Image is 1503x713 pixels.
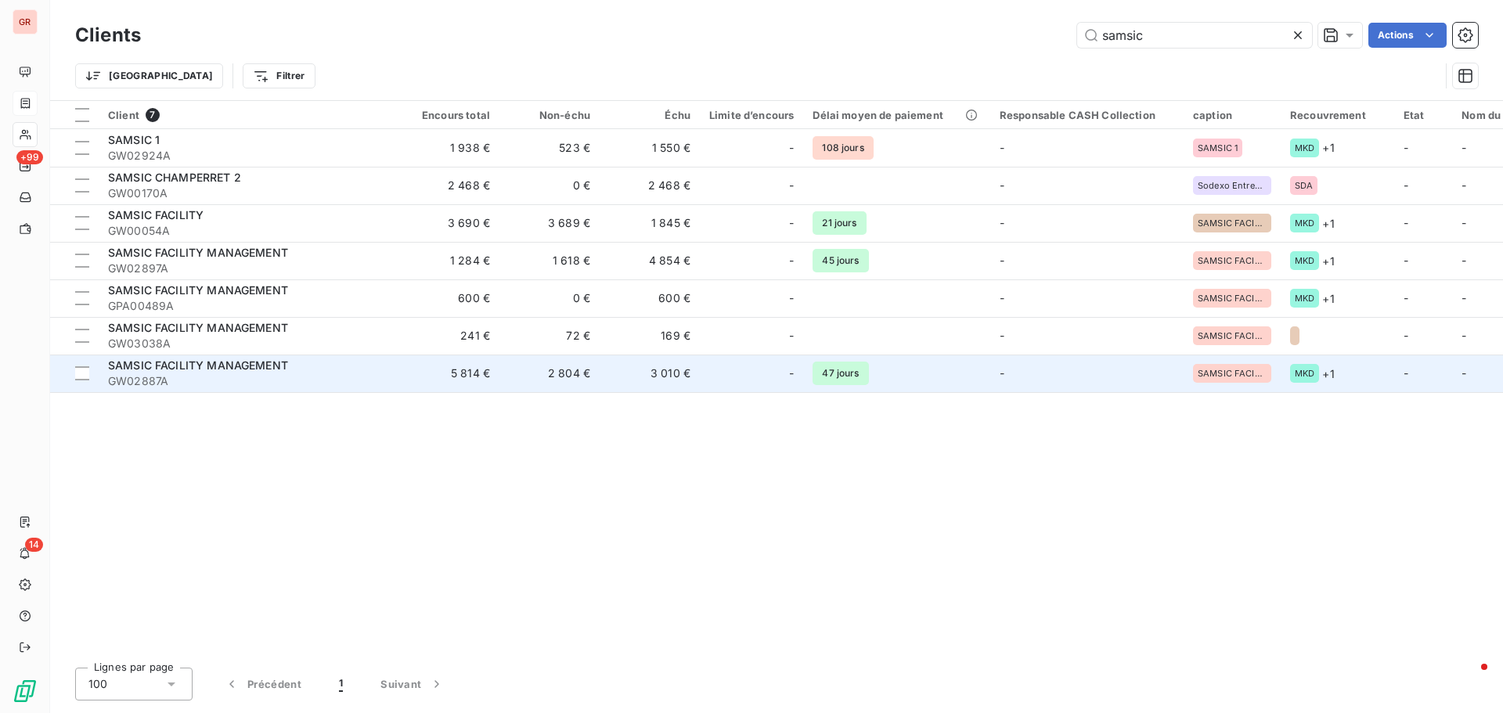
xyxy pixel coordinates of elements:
span: - [789,290,794,306]
span: - [1462,366,1466,380]
button: [GEOGRAPHIC_DATA] [75,63,223,88]
span: + 1 [1322,366,1334,382]
span: - [1404,329,1408,342]
span: GW02897A [108,261,390,276]
span: - [1404,291,1408,304]
div: Responsable CASH Collection [1000,109,1174,121]
td: 2 804 € [499,355,600,392]
span: - [1000,178,1004,192]
div: Non-échu [509,109,590,121]
span: MKD [1295,256,1314,265]
span: - [1462,141,1466,154]
span: 21 jours [813,211,866,235]
span: - [789,215,794,231]
span: + 1 [1322,139,1334,156]
span: - [789,253,794,268]
h3: Clients [75,21,141,49]
div: Limite d’encours [709,109,794,121]
span: - [789,328,794,344]
td: 1 550 € [600,129,700,167]
span: Client [108,109,139,121]
span: - [1404,141,1408,154]
span: SAMSIC FACILITY [108,208,204,221]
span: SAMSIC FACILITY MANAGEMENT [1198,256,1267,265]
span: - [1462,291,1466,304]
span: Sodexo Entreprises [1198,181,1267,190]
td: 600 € [600,279,700,317]
td: 4 854 € [600,242,700,279]
span: 7 [146,108,160,122]
span: + 1 [1322,215,1334,232]
td: 72 € [499,317,600,355]
span: - [1462,216,1466,229]
span: - [1404,178,1408,192]
span: GW02924A [108,148,390,164]
span: SDA [1295,181,1313,190]
td: 523 € [499,129,600,167]
td: 1 938 € [399,129,499,167]
td: 1 618 € [499,242,600,279]
button: Précédent [205,668,320,700]
input: Rechercher [1077,23,1312,48]
span: GW03038A [108,336,390,351]
img: Logo LeanPay [13,679,38,704]
button: 1 [320,668,362,700]
div: GR [13,9,38,34]
td: 3 689 € [499,204,600,242]
td: 2 468 € [600,167,700,204]
span: - [1462,178,1466,192]
span: + 1 [1322,253,1334,269]
span: GW00170A [108,185,390,201]
div: Délai moyen de paiement [813,109,980,121]
span: SAMSIC FACILITY MANAGEMENT [1198,331,1267,340]
td: 600 € [399,279,499,317]
span: SAMSIC FACILITY [1198,218,1267,228]
span: - [1000,254,1004,267]
span: SAMSIC FACILITY MANAGEMENT [108,283,288,297]
span: - [1462,254,1466,267]
div: Échu [609,109,690,121]
span: - [1000,366,1004,380]
td: 5 814 € [399,355,499,392]
span: 14 [25,538,43,552]
span: SAMSIC FACILITY MANAGEMENT [1198,293,1267,303]
span: SAMSIC FACILITY MANAGEMENT [1198,369,1267,378]
span: 47 jours [813,362,868,385]
iframe: Intercom live chat [1450,660,1487,697]
div: Etat [1404,109,1444,121]
div: Recouvrement [1290,109,1385,121]
span: SAMSIC 1 [108,133,160,146]
span: - [1000,329,1004,342]
span: - [789,140,794,156]
td: 2 468 € [399,167,499,204]
td: 0 € [499,279,600,317]
span: 108 jours [813,136,873,160]
td: 1 284 € [399,242,499,279]
span: MKD [1295,369,1314,378]
span: 45 jours [813,249,868,272]
span: MKD [1295,143,1314,153]
span: 1 [339,676,343,692]
span: SAMSIC FACILITY MANAGEMENT [108,321,288,334]
td: 169 € [600,317,700,355]
td: 241 € [399,317,499,355]
span: GPA00489A [108,298,390,314]
span: +99 [16,150,43,164]
span: - [789,178,794,193]
span: - [1462,329,1466,342]
span: - [1000,216,1004,229]
span: SAMSIC CHAMPERRET 2 [108,171,241,184]
span: 100 [88,676,107,692]
td: 0 € [499,167,600,204]
button: Suivant [362,668,463,700]
span: MKD [1295,293,1314,303]
span: - [789,366,794,381]
div: Encours total [409,109,490,121]
span: GW02887A [108,373,390,389]
span: - [1404,216,1408,229]
button: Actions [1368,23,1447,48]
button: Filtrer [243,63,315,88]
td: 3 690 € [399,204,499,242]
td: 1 845 € [600,204,700,242]
span: - [1000,141,1004,154]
